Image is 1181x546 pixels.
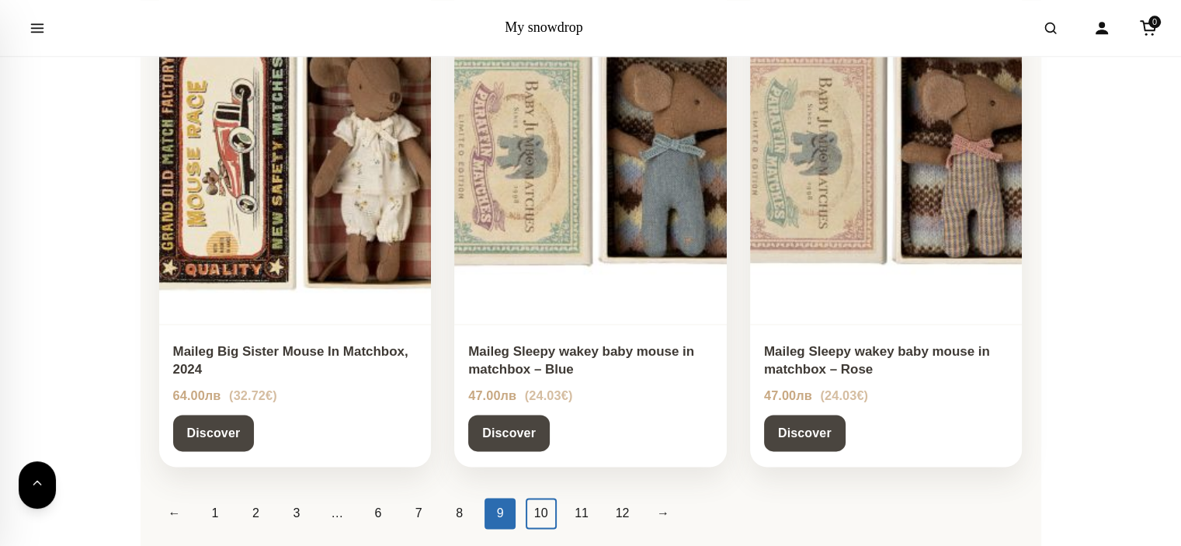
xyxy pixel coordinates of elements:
span: 47.00 [764,388,812,402]
span: 0 [1148,16,1161,28]
span: ( ) [229,388,277,402]
span: лв [796,388,812,402]
a: Discover Maileg Sleepy wakey baby mouse in matchbox – Rose [764,415,846,452]
a: Discover Maileg Big Sister Mouse In Matchbox, 2024 [173,415,255,452]
span: 47.00 [468,388,516,402]
div: Maileg Sleepy wakey baby mouse in matchbox – Rose [764,343,1009,379]
a: Account [1085,11,1119,45]
span: 9 [485,498,516,529]
button: Back to top [19,461,56,509]
span: лв [205,388,221,402]
span: ( ) [525,388,573,402]
a: 8 [444,498,475,529]
a: 11 [566,498,597,529]
a: 10 [526,498,557,529]
a: 12 [606,498,637,529]
span: ( ) [820,388,868,402]
span: … [321,498,353,529]
a: 3 [281,498,312,529]
span: 24.03 [529,388,568,402]
a: 7 [403,498,434,529]
a: My snowdrop [505,19,583,35]
button: Open search [1029,6,1072,50]
div: Maileg Big Sister Mouse In Matchbox, 2024 [173,343,418,379]
span: € [561,388,568,402]
span: 32.72 [234,388,273,402]
a: 6 [363,498,394,529]
span: лв [500,388,516,402]
a: → [648,498,679,529]
span: 64.00 [173,388,221,402]
a: ← [159,498,190,529]
div: Maileg Sleepy wakey baby mouse in matchbox – Blue [468,343,713,379]
a: 2 [240,498,271,529]
span: € [266,388,273,402]
a: 1 [200,498,231,529]
button: Open menu [16,6,59,50]
a: Discover Maileg Sleepy wakey baby mouse in matchbox – Blue [468,415,550,452]
span: € [856,388,863,402]
span: 24.03 [825,388,864,402]
a: Cart [1131,11,1165,45]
